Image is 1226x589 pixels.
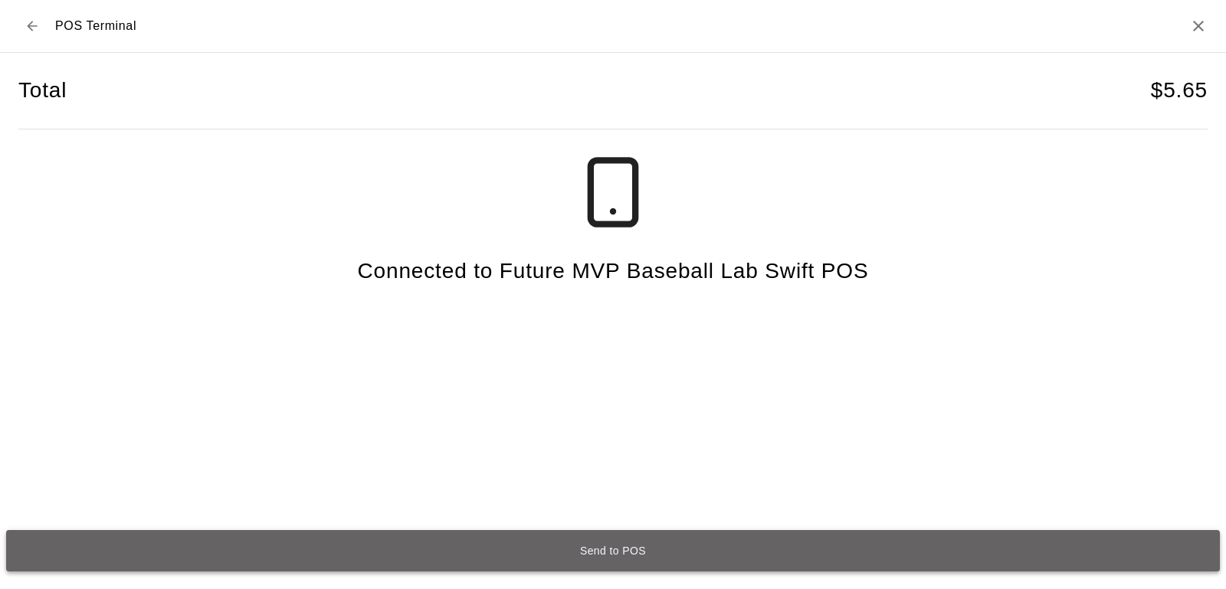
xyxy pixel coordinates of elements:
[1151,77,1208,104] h4: $ 5.65
[358,258,869,285] h4: Connected to Future MVP Baseball Lab Swift POS
[6,530,1220,571] button: Send to POS
[18,12,136,40] div: POS Terminal
[1189,17,1208,35] button: Close
[18,77,67,104] h4: Total
[18,12,46,40] button: Back to checkout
